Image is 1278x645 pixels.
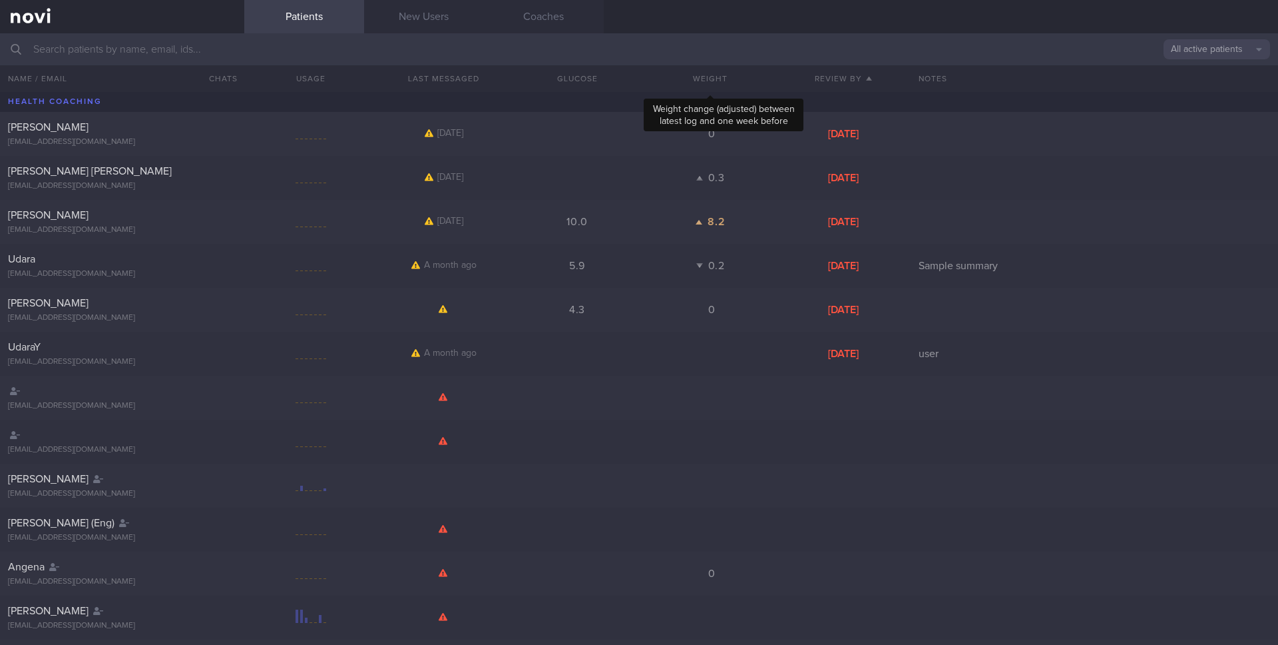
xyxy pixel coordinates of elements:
[437,129,463,138] span: [DATE]
[566,217,588,227] span: 10.0
[8,181,236,191] div: [EMAIL_ADDRESS][DOMAIN_NAME]
[8,210,89,221] span: [PERSON_NAME]
[8,533,236,543] div: [EMAIL_ADDRESS][DOMAIN_NAME]
[8,621,236,631] div: [EMAIL_ADDRESS][DOMAIN_NAME]
[8,445,236,455] div: [EMAIL_ADDRESS][DOMAIN_NAME]
[8,562,45,572] span: Angena
[777,215,910,229] div: [DATE]
[191,65,244,92] button: Chats
[911,259,1278,273] div: Sample summary
[777,171,910,185] div: [DATE]
[777,65,910,92] button: Review By
[911,65,1278,92] div: Notes
[8,166,172,177] span: [PERSON_NAME] [PERSON_NAME]
[8,518,114,528] span: [PERSON_NAME] (Eng)
[569,305,585,315] span: 4.3
[708,173,725,183] span: 0.3
[708,129,716,139] span: 0
[8,489,236,499] div: [EMAIL_ADDRESS][DOMAIN_NAME]
[8,401,236,411] div: [EMAIL_ADDRESS][DOMAIN_NAME]
[569,261,585,271] span: 5.9
[8,606,89,616] span: [PERSON_NAME]
[1164,39,1270,59] button: All active patients
[8,122,89,133] span: [PERSON_NAME]
[8,357,236,367] div: [EMAIL_ADDRESS][DOMAIN_NAME]
[8,298,89,309] span: [PERSON_NAME]
[244,65,377,92] div: Usage
[377,65,511,92] button: Last Messaged
[708,261,725,271] span: 0.2
[777,347,910,360] div: [DATE]
[8,474,89,484] span: [PERSON_NAME]
[8,269,236,279] div: [EMAIL_ADDRESS][DOMAIN_NAME]
[911,347,1278,360] div: user
[777,127,910,141] div: [DATE]
[437,173,463,182] span: [DATE]
[8,137,236,147] div: [EMAIL_ADDRESS][DOMAIN_NAME]
[8,313,236,323] div: [EMAIL_ADDRESS][DOMAIN_NAME]
[424,348,477,358] span: A month ago
[8,254,35,265] span: Udara
[708,217,725,227] span: 8.2
[708,568,716,579] span: 0
[8,577,236,587] div: [EMAIL_ADDRESS][DOMAIN_NAME]
[424,261,477,270] span: A month ago
[511,65,644,92] button: Glucose
[437,217,463,226] span: [DATE]
[8,225,236,235] div: [EMAIL_ADDRESS][DOMAIN_NAME]
[777,259,910,273] div: [DATE]
[8,342,41,352] span: UdaraY
[777,303,910,317] div: [DATE]
[708,305,716,315] span: 0
[644,65,777,92] button: Weight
